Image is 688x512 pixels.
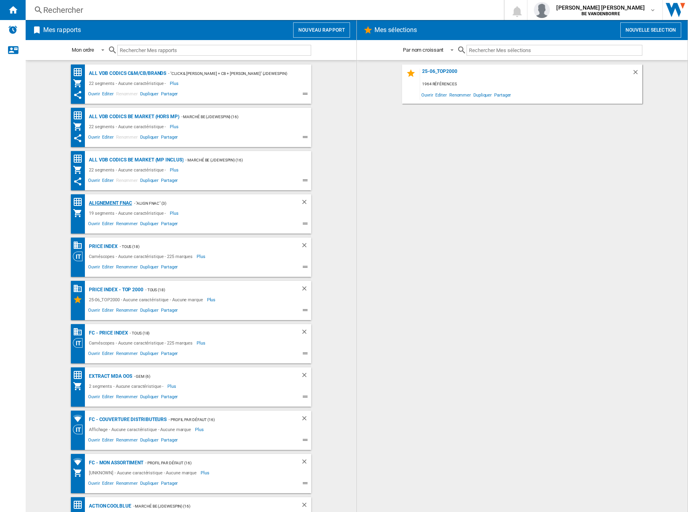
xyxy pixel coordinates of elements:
span: Plus [167,381,177,391]
span: Ouvrir [87,350,101,359]
span: Dupliquer [139,133,160,143]
div: - TOUS (18) [128,328,285,338]
div: FC - Couverture distributeurs [87,415,167,425]
div: Rechercher [43,4,483,16]
div: 22 segments - Aucune caractéristique - [87,165,170,175]
div: Mon assortiment [73,208,87,218]
div: Supprimer [301,242,311,252]
div: - TOUS (18) [118,242,285,252]
span: Editer [434,89,448,100]
div: Mes Sélections [73,295,87,304]
span: Renommer [115,263,139,273]
div: Matrice des prix [73,370,87,380]
div: Caméscopes - Aucune caractéristique - 225 marques [87,338,197,348]
span: Dupliquer [472,89,493,100]
div: ALL VDB CODICS C&M/CB/BRANDS [87,69,166,79]
div: PRICE INDEX [87,242,118,252]
span: Editer [101,350,115,359]
span: Dupliquer [139,436,160,446]
span: Partager [160,306,179,316]
div: Affichage - Aucune caractéristique - Aucune marque [87,425,195,434]
div: ALL VDB CODICS BE MARKET (hors MP) [87,112,179,122]
div: Supprimer [301,501,311,511]
span: Partager [160,263,179,273]
div: Mon assortiment [73,79,87,88]
div: 19 segments - Aucune caractéristique - [87,208,170,218]
img: profile.jpg [534,2,550,18]
ng-md-icon: Ce rapport a été partagé avec vous [73,177,82,186]
div: - Marché BE (jdewespin) (16) [179,112,295,122]
span: Editer [101,480,115,489]
img: alerts-logo.svg [8,25,18,34]
div: - Marché BE (jdewespin) (16) [131,501,285,511]
span: Renommer [115,306,139,316]
span: Editer [101,133,115,143]
span: Ouvrir [87,133,101,143]
span: Editer [101,306,115,316]
span: Partager [160,220,179,230]
div: Vision Catégorie [73,338,87,348]
span: Renommer [115,220,139,230]
div: 25-06_TOP2000 [420,69,632,79]
div: Mon assortiment [73,381,87,391]
div: Vision Catégorie [73,252,87,261]
span: Renommer [448,89,472,100]
div: Mon assortiment [73,122,87,131]
span: Ouvrir [87,393,101,403]
div: Supprimer [301,198,311,208]
span: Renommer [115,480,139,489]
span: Ouvrir [87,177,101,186]
span: Renommer [115,133,139,143]
span: Ouvrir [87,263,101,273]
div: Supprimer [301,415,311,425]
span: Plus [201,468,211,478]
div: - TOUS (18) [143,285,285,295]
span: Plus [207,295,217,304]
span: Partager [160,393,179,403]
span: Partager [160,436,179,446]
span: Ouvrir [87,220,101,230]
span: Partager [160,350,179,359]
span: Plus [170,165,180,175]
span: Dupliquer [139,177,160,186]
span: Renommer [115,350,139,359]
div: Par nom croissant [403,47,443,53]
div: - "Click & [PERSON_NAME] + CB + [PERSON_NAME]" (jdewespin) (11) [166,69,295,79]
span: Editer [101,263,115,273]
span: Plus [170,208,180,218]
span: Partager [493,89,512,100]
div: Alignement Fnac [87,198,132,208]
span: Partager [160,480,179,489]
div: 2 segments - Aucune caractéristique - [87,381,167,391]
span: Renommer [115,436,139,446]
span: Renommer [115,393,139,403]
span: Dupliquer [139,306,160,316]
span: [PERSON_NAME] [PERSON_NAME] [556,4,645,12]
span: Dupliquer [139,90,160,100]
div: Supprimer [301,371,311,381]
div: Supprimer [632,69,642,79]
div: ALL VDB CODICS BE MARKET (MP inclus) [87,155,183,165]
div: Matrice des prix [73,154,87,164]
span: Dupliquer [139,350,160,359]
div: Base 100 [73,240,87,250]
div: Couverture des distributeurs [73,457,87,467]
b: BE VANDENBORRE [581,11,620,16]
div: - Profil par défaut (16) [143,458,285,468]
input: Rechercher Mes sélections [467,45,642,56]
div: Caméscopes - Aucune caractéristique - 225 marques [87,252,197,261]
span: Partager [160,133,179,143]
ng-md-icon: Ce rapport a été partagé avec vous [73,133,82,143]
div: Mon ordre [72,47,94,53]
span: Plus [170,122,180,131]
div: Base 100 [73,284,87,294]
span: Ouvrir [87,480,101,489]
div: Supprimer [301,458,311,468]
span: Editer [101,393,115,403]
span: Renommer [115,177,139,186]
span: Ouvrir [420,89,434,100]
div: 22 segments - Aucune caractéristique - [87,79,170,88]
span: Ouvrir [87,90,101,100]
div: 22 segments - Aucune caractéristique - [87,122,170,131]
div: Matrice des prix [73,197,87,207]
